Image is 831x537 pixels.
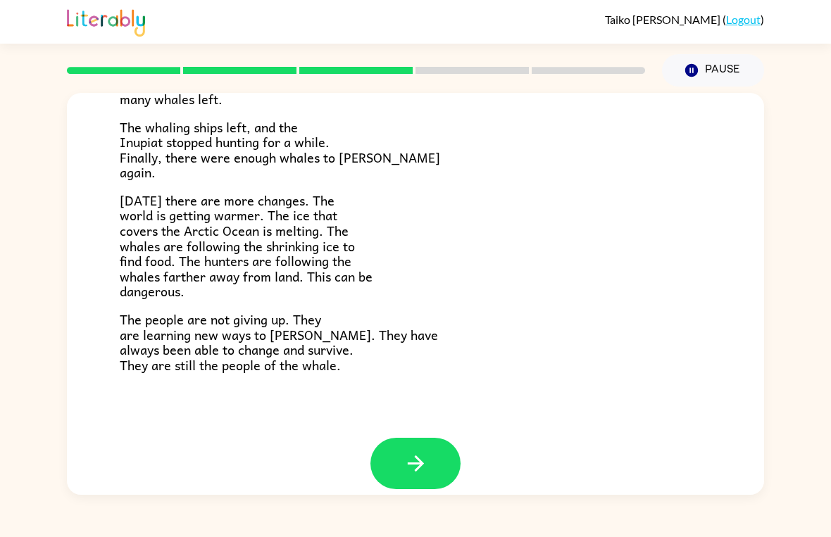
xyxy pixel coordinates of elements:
span: The people are not giving up. They are learning new ways to [PERSON_NAME]. They have always been ... [120,309,438,375]
a: Logout [726,13,761,26]
img: Literably [67,6,145,37]
button: Pause [662,54,764,87]
span: The whaling ships left, and the Inupiat stopped hunting for a while. Finally, there were enough w... [120,117,440,183]
div: ( ) [605,13,764,26]
span: Taiko [PERSON_NAME] [605,13,723,26]
span: [DATE] there are more changes. The world is getting warmer. The ice that covers the Arctic Ocean ... [120,190,373,302]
